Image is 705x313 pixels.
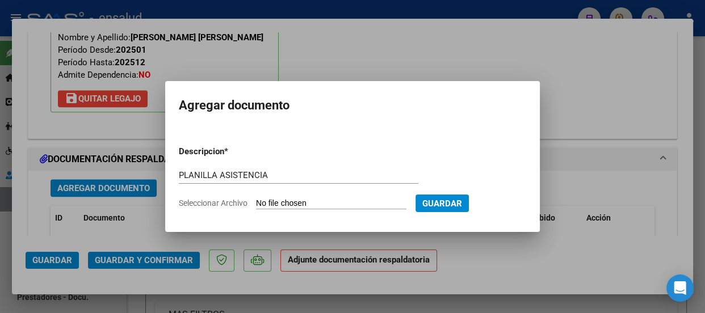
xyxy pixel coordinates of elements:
div: Open Intercom Messenger [666,274,694,302]
span: Guardar [422,198,462,209]
p: Descripcion [179,145,283,158]
h2: Agregar documento [179,95,526,116]
span: Seleccionar Archivo [179,198,247,208]
button: Guardar [416,194,469,212]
